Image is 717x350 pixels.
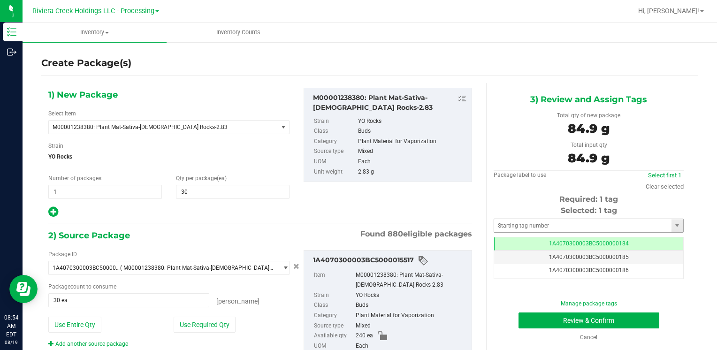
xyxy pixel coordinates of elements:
a: Add another source package [48,341,128,347]
a: Inventory [23,23,167,42]
span: Inventory [23,28,167,37]
input: 30 [176,185,289,198]
span: select [277,261,289,274]
div: Mixed [356,321,467,331]
div: M00001238380: Plant Mat-Sativa-33-YO Rocks-2.83 [313,93,467,113]
span: 880 [388,229,403,238]
label: Available qty [314,331,354,341]
label: Class [314,300,354,311]
span: Found eligible packages [360,228,472,240]
span: Inventory Counts [204,28,273,37]
input: Starting tag number [494,219,671,232]
label: Source type [314,146,356,157]
span: [PERSON_NAME] [216,297,259,305]
span: select [277,121,289,134]
span: Total qty of new package [557,112,620,119]
div: Plant Material for Vaporization [356,311,467,321]
span: 1A4070300003BC5000000185 [549,254,629,260]
span: Total input qty [571,142,607,148]
a: Manage package tags [561,300,617,307]
input: 30 ea [49,294,209,307]
span: 1) New Package [48,88,118,102]
label: Class [314,126,356,137]
span: M00001238380: Plant Mat-Sativa-[DEMOGRAPHIC_DATA] Rocks-2.83 [53,124,265,130]
span: Hi, [PERSON_NAME]! [638,7,699,15]
button: Cancel button [290,260,302,274]
span: 1A4070300003BC5000000184 [549,240,629,247]
label: Item [314,270,354,290]
label: Category [314,137,356,147]
span: 84.9 g [568,151,610,166]
span: 2) Source Package [48,228,130,243]
span: Add new output [48,211,58,217]
a: Select first 1 [648,172,681,179]
a: Inventory Counts [167,23,311,42]
div: Mixed [358,146,467,157]
label: Strain [48,142,63,150]
iframe: Resource center [9,275,38,303]
span: 3) Review and Assign Tags [530,92,647,107]
div: Plant Material for Vaporization [358,137,467,147]
button: Use Entire Qty [48,317,101,333]
span: Required: 1 tag [559,195,618,204]
div: 2.83 g [358,167,467,177]
span: Package label to use [494,172,546,178]
span: count [70,283,85,290]
span: 1A4070300003BC5000015517 [53,265,120,271]
button: Review & Confirm [519,312,659,328]
div: 1A4070300003BC5000015517 [313,255,467,266]
h4: Create Package(s) [41,56,131,70]
span: Qty per package [176,175,227,182]
span: (ea) [217,175,227,182]
span: 240 ea [356,331,373,341]
span: Package to consume [48,283,116,290]
div: YO Rocks [356,290,467,301]
inline-svg: Outbound [7,47,16,57]
button: Use Required Qty [174,317,236,333]
span: select [671,219,683,232]
span: Number of packages [48,175,101,182]
span: Package ID [48,251,77,258]
label: Select Item [48,109,76,118]
label: Category [314,311,354,321]
a: Clear selected [646,183,684,190]
span: 1A4070300003BC5000000186 [549,267,629,274]
inline-svg: Inventory [7,27,16,37]
span: Selected: 1 tag [561,206,617,215]
label: Source type [314,321,354,331]
div: YO Rocks [358,116,467,127]
span: 84.9 g [568,121,610,136]
div: Buds [358,126,467,137]
span: ( M00001238380: Plant Mat-Sativa-[DEMOGRAPHIC_DATA] Rocks-2.83 ) [120,265,274,271]
span: YO Rocks [48,150,290,164]
input: 1 [49,185,161,198]
p: 08/19 [4,339,18,346]
p: 08:54 AM EDT [4,313,18,339]
div: Buds [356,300,467,311]
a: Cancel [580,334,597,341]
div: M00001238380: Plant Mat-Sativa-[DEMOGRAPHIC_DATA] Rocks-2.83 [356,270,467,290]
div: Each [358,157,467,167]
label: Strain [314,116,356,127]
label: UOM [314,157,356,167]
span: Riviera Creek Holdings LLC - Processing [32,7,154,15]
label: Strain [314,290,354,301]
label: Unit weight [314,167,356,177]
